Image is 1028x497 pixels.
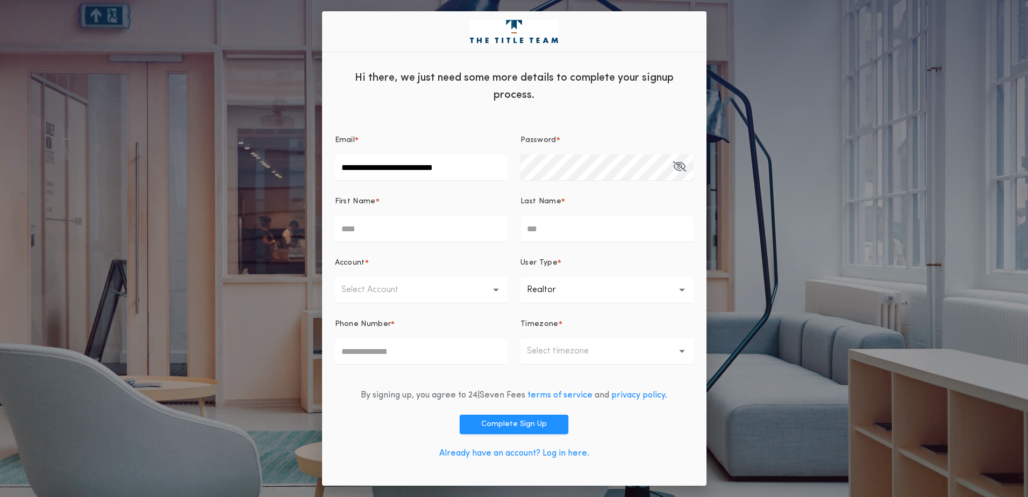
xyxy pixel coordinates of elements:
a: terms of service [527,391,592,400]
p: User Type [520,258,558,268]
input: First Name* [335,216,508,242]
a: Already have an account? Log in here. [439,449,589,458]
p: First Name [335,196,376,207]
p: Phone Number [335,319,391,330]
p: Password [520,135,556,146]
a: privacy policy. [611,391,667,400]
div: By signing up, you agree to 24|Seven Fees and [361,389,667,402]
p: Account [335,258,365,268]
input: Password* [520,154,694,180]
button: Select Account [335,277,508,303]
p: Select Account [341,283,416,296]
button: Realtor [520,277,694,303]
input: Email* [335,154,508,180]
div: Hi there, we just need some more details to complete your signup process. [322,61,706,109]
input: Phone Number* [335,338,508,364]
button: Complete Sign Up [460,415,568,434]
img: logo [470,20,558,44]
button: Select timezone [520,338,694,364]
p: Select timezone [527,345,606,358]
button: Password* [673,154,686,180]
p: Realtor [527,283,573,296]
p: Email [335,135,355,146]
input: Last Name* [520,216,694,242]
p: Timezone [520,319,559,330]
p: Last Name [520,196,561,207]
